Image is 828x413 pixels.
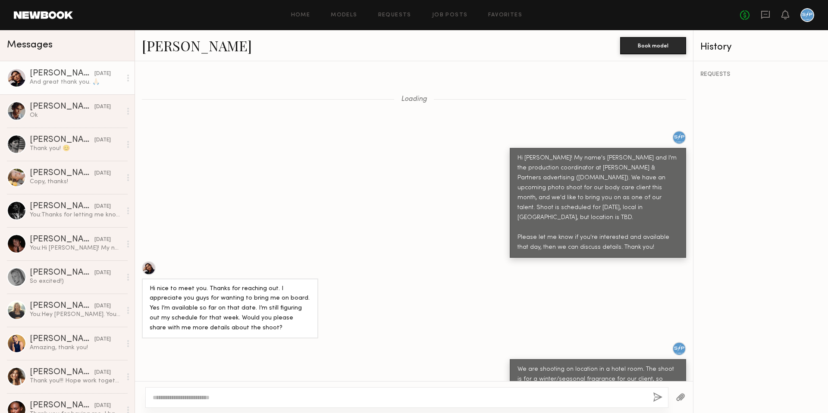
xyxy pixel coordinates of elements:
a: Requests [378,13,411,18]
div: [DATE] [94,269,111,277]
div: [DATE] [94,302,111,310]
div: So excited!) [30,277,122,285]
div: [PERSON_NAME] [30,69,94,78]
div: You: Thanks for letting me know! We are set for the 24th, so that's okay. Appreciate it and good ... [30,211,122,219]
div: [PERSON_NAME] [30,103,94,111]
div: [DATE] [94,136,111,144]
div: [DATE] [94,70,111,78]
div: And great thank you. 🙏🏻 [30,78,122,86]
span: Loading [401,96,427,103]
div: Hi nice to meet you. Thanks for reaching out. I appreciate you guys for wanting to bring me on bo... [150,284,310,334]
button: Book model [620,37,686,54]
div: [PERSON_NAME] [30,136,94,144]
div: [DATE] [94,103,111,111]
div: You: Hi [PERSON_NAME]! My name's [PERSON_NAME] and I'm the production coordinator at [PERSON_NAME... [30,244,122,252]
div: [DATE] [94,335,111,344]
div: Thank you! 😊 [30,144,122,153]
a: Book model [620,41,686,49]
a: Home [291,13,310,18]
div: REQUESTS [700,72,821,78]
div: [PERSON_NAME] [30,269,94,277]
div: [DATE] [94,203,111,211]
span: Messages [7,40,53,50]
div: Copy, thanks! [30,178,122,186]
div: History [700,42,821,52]
div: You: Hey [PERSON_NAME]. Your schedule is probably packed, so I hope you get to see these messages... [30,310,122,319]
div: Amazing, thank you! [30,344,122,352]
div: [DATE] [94,369,111,377]
div: Ok [30,111,122,119]
a: [PERSON_NAME] [142,36,252,55]
div: [DATE] [94,169,111,178]
div: [PERSON_NAME] [30,235,94,244]
a: Job Posts [432,13,468,18]
div: [PERSON_NAME] [30,368,94,377]
a: Favorites [488,13,522,18]
div: Hi [PERSON_NAME]! My name's [PERSON_NAME] and I'm the production coordinator at [PERSON_NAME] & P... [517,153,678,253]
div: We are shooting on location in a hotel room. The shoot is for a winter/seasonal fragrance for our... [517,365,678,404]
div: [PERSON_NAME] [30,169,94,178]
div: Thank you!!! Hope work together again 💘 [30,377,122,385]
div: [PERSON_NAME] [30,401,94,410]
div: [PERSON_NAME] [30,335,94,344]
div: [DATE] [94,236,111,244]
div: [PERSON_NAME] [30,202,94,211]
div: [PERSON_NAME] [30,302,94,310]
div: [DATE] [94,402,111,410]
a: Models [331,13,357,18]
